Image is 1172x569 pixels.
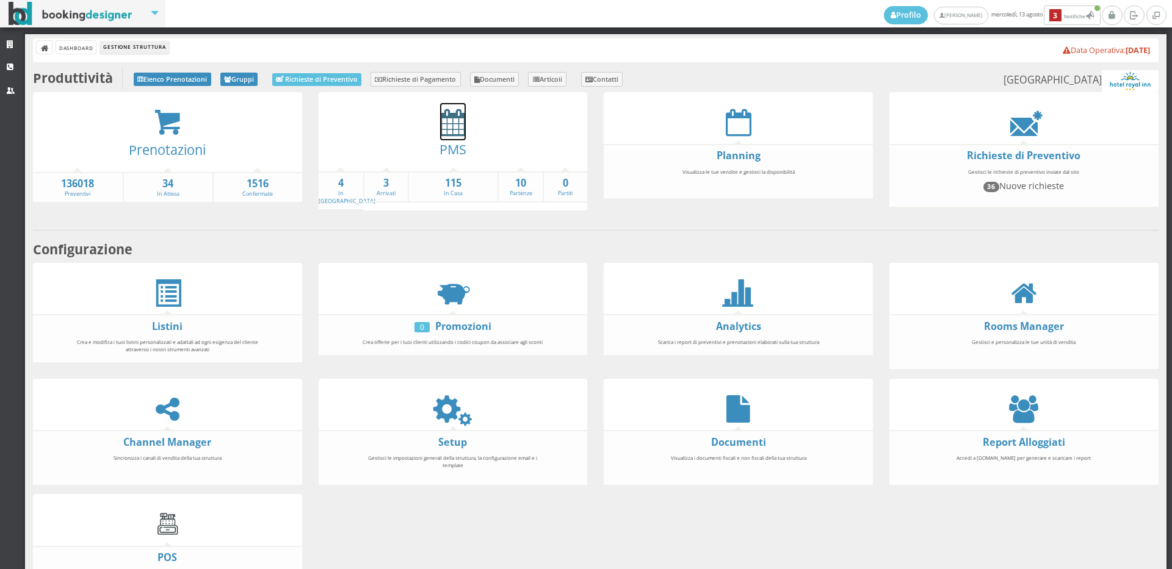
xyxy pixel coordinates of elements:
[319,176,363,190] strong: 4
[409,176,497,190] strong: 115
[640,163,837,195] div: Visualizza le tue vendite e gestisci la disponibilità
[499,176,542,190] strong: 10
[214,177,302,198] a: 1516Confermate
[435,320,491,333] a: Promozioni
[33,177,123,198] a: 136018Preventivi
[123,435,211,449] a: Channel Manager
[33,177,123,191] strong: 136018
[440,140,466,158] a: PMS
[409,176,497,198] a: 115In Casa
[717,149,761,162] a: Planning
[470,72,519,87] a: Documenti
[930,181,1117,191] h4: Nuove richieste
[272,73,361,86] a: Richieste di Preventivo
[134,73,211,86] a: Elenco Prenotazioni
[68,449,266,481] div: Sincronizza i canali di vendita della tua struttura
[499,176,542,198] a: 10Partenze
[124,177,212,198] a: 34In Attesa
[220,73,258,86] a: Gruppi
[354,333,552,351] div: Crea offerte per i tuoi clienti utilizzando i codici coupon da associare agli sconti
[640,449,837,481] div: Visualizza i documenti fiscali e non fiscali della tua struttura
[364,176,408,190] strong: 3
[716,320,761,333] a: Analytics
[983,435,1065,449] a: Report Alloggiati
[154,510,181,538] img: cash-register.gif
[1004,70,1158,92] small: [GEOGRAPHIC_DATA]
[925,449,1123,481] div: Accedi a [DOMAIN_NAME] per generare e scaricare i report
[371,72,461,87] a: Richieste di Pagamento
[544,176,587,198] a: 0Partiti
[33,69,113,87] b: Produttività
[1126,45,1150,55] b: [DATE]
[414,322,430,332] div: 0
[640,333,837,351] div: Scarica i report di preventivi e prenotazioni elaborati sulla tua struttura
[124,177,212,191] strong: 34
[925,333,1123,365] div: Gestisci e personalizza le tue unità di vendita
[1049,9,1062,22] b: 3
[934,7,988,24] a: [PERSON_NAME]
[544,176,587,190] strong: 0
[157,551,177,564] a: POS
[56,41,96,54] a: Dashboard
[711,435,766,449] a: Documenti
[364,176,408,198] a: 3Arrivati
[9,2,132,26] img: BookingDesigner.com
[33,240,132,258] b: Configurazione
[1102,70,1158,92] img: ea773b7e7d3611ed9c9d0608f5526cb6.png
[581,72,623,87] a: Contatti
[152,320,183,333] a: Listini
[1063,45,1150,55] a: Data Operativa:[DATE]
[884,6,928,24] a: Profilo
[354,449,552,481] div: Gestisci le impostazioni generali della struttura, la configurazione email e i template
[528,72,566,87] a: Articoli
[100,41,168,54] li: Gestione Struttura
[214,177,302,191] strong: 1516
[438,435,467,449] a: Setup
[129,141,206,159] a: Prenotazioni
[884,5,1102,25] span: mercoledì, 13 agosto
[319,176,375,205] a: 4In [GEOGRAPHIC_DATA]
[925,163,1123,203] div: Gestisci le richieste di preventivo inviate dal sito
[967,149,1080,162] a: Richieste di Preventivo
[1044,5,1101,25] button: 3Notifiche
[984,320,1064,333] a: Rooms Manager
[68,333,266,358] div: Crea e modifica i tuoi listini personalizzati e adattali ad ogni esigenza del cliente attraverso ...
[983,182,999,191] span: 36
